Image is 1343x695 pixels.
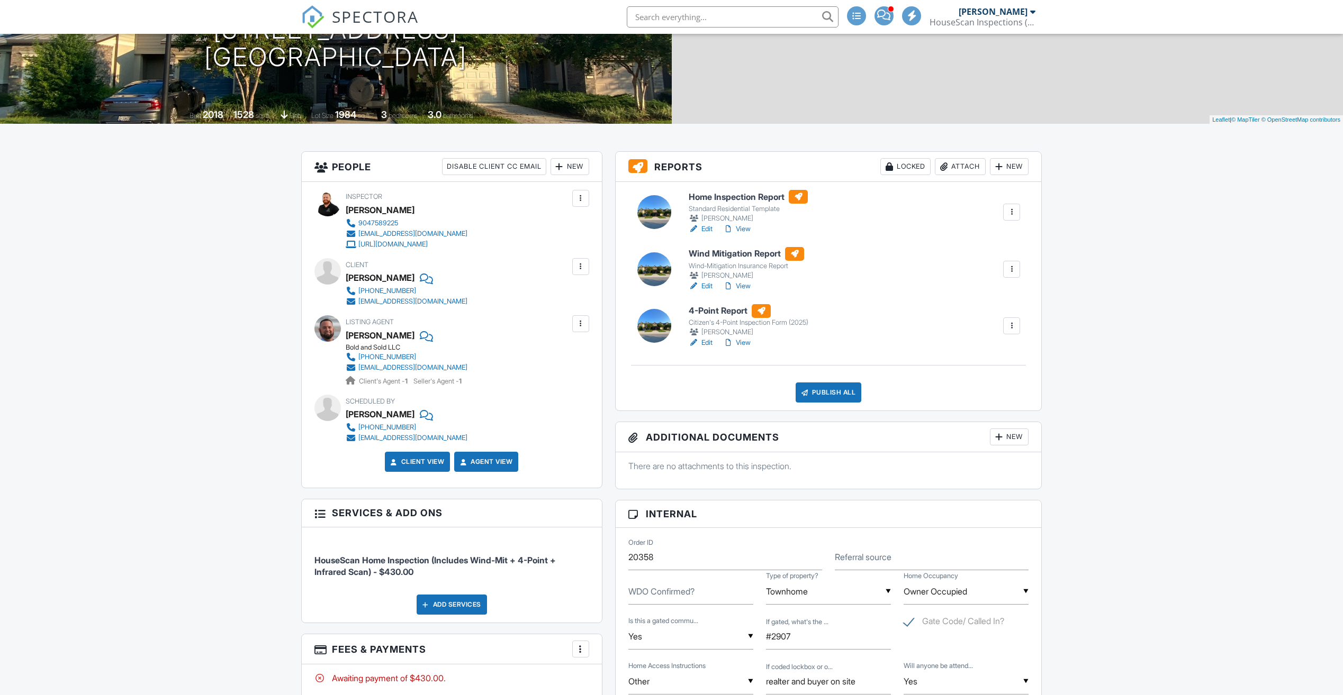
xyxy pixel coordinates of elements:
h3: Additional Documents [616,422,1042,452]
a: [PHONE_NUMBER] [346,422,467,433]
div: [EMAIL_ADDRESS][DOMAIN_NAME] [358,297,467,306]
div: [PERSON_NAME] [689,270,804,281]
span: bedrooms [389,112,418,120]
div: Attach [935,158,986,175]
label: Referral source [835,551,891,563]
a: [URL][DOMAIN_NAME] [346,239,467,250]
span: bathrooms [443,112,473,120]
span: Client [346,261,368,269]
div: [EMAIL_ADDRESS][DOMAIN_NAME] [358,434,467,442]
div: Add Services [417,595,487,615]
a: View [723,337,751,348]
div: [URL][DOMAIN_NAME] [358,240,428,249]
label: Will anyone be attending? [904,661,973,671]
label: Type of property? [766,571,818,581]
h3: Reports [616,152,1042,182]
a: View [723,224,751,234]
div: Wind-Mitigation Insurance Report [689,262,804,270]
a: Edit [689,281,713,291]
div: 1984 [335,109,356,120]
span: Inspector [346,193,382,200]
div: 1528 [233,109,254,120]
div: New [551,158,589,175]
div: | [1210,115,1343,124]
span: sq.ft. [358,112,371,120]
div: [PERSON_NAME] [346,406,414,422]
a: SPECTORA [301,14,419,36]
img: The Best Home Inspection Software - Spectora [301,5,325,29]
span: sq. ft. [256,112,271,120]
label: Home Access Instructions [628,661,706,671]
h3: Fees & Payments [302,634,602,664]
strong: 1 [405,377,408,385]
span: Lot Size [311,112,334,120]
a: © MapTiler [1231,116,1260,123]
div: Citizen's 4-Point Inspection Form (2025) [689,318,808,327]
h3: People [302,152,602,182]
div: [PERSON_NAME] [959,6,1027,17]
h6: Wind Mitigation Report [689,247,804,261]
h3: Internal [616,500,1042,528]
span: Client's Agent - [359,377,409,385]
a: Home Inspection Report Standard Residential Template [PERSON_NAME] [689,190,808,224]
a: [EMAIL_ADDRESS][DOMAIN_NAME] [346,362,467,373]
a: View [723,281,751,291]
input: If gated, what's the code / is it manned? [766,624,891,650]
input: Search everything... [627,6,839,28]
span: slab [290,112,301,120]
span: Listing Agent [346,318,394,326]
div: [PHONE_NUMBER] [358,423,416,432]
a: Edit [689,337,713,348]
label: Order ID [628,537,653,547]
input: WDO Confirmed? [628,579,753,605]
li: Service: HouseScan Home Inspection (Includes Wind-Mit + 4-Point + Infrared Scan) [314,535,589,587]
a: Leaflet [1212,116,1230,123]
div: [PERSON_NAME] [346,202,414,218]
span: Scheduled By [346,397,395,405]
div: 3.0 [428,109,441,120]
label: WDO Confirmed? [628,586,695,597]
a: © OpenStreetMap contributors [1261,116,1340,123]
h6: 4-Point Report [689,304,808,318]
div: HouseScan Inspections (HOME) [930,17,1035,28]
input: If coded lockbox or other, please share details [766,669,891,694]
div: 3 [381,109,387,120]
a: [PHONE_NUMBER] [346,352,467,362]
label: Home Occupancy [904,571,958,581]
div: [PERSON_NAME] [689,213,808,224]
div: [PHONE_NUMBER] [358,287,416,295]
a: 9047589225 [346,218,467,228]
div: Disable Client CC Email [442,158,546,175]
a: Agent View [458,456,512,467]
div: New [990,428,1029,445]
span: HouseScan Home Inspection (Includes Wind-Mit + 4-Point + Infrared Scan) - $430.00 [314,555,556,577]
div: Awaiting payment of $430.00. [314,672,589,684]
a: [EMAIL_ADDRESS][DOMAIN_NAME] [346,296,467,307]
label: If coded lockbox or other, please share details [766,662,833,671]
div: [EMAIL_ADDRESS][DOMAIN_NAME] [358,230,467,238]
div: [PERSON_NAME] [346,327,414,343]
div: [PHONE_NUMBER] [358,353,416,361]
label: Is this a gated community? [628,616,698,626]
a: 4-Point Report Citizen's 4-Point Inspection Form (2025) [PERSON_NAME] [689,304,808,338]
label: Gate Code/ Called In? [904,616,1004,629]
p: There are no attachments to this inspection. [628,460,1029,472]
span: Seller's Agent - [413,377,462,385]
span: SPECTORA [332,5,419,28]
div: Standard Residential Template [689,205,808,213]
a: Client View [389,456,445,467]
div: Bold and Sold LLC [346,343,476,352]
div: [PERSON_NAME] [346,270,414,286]
h3: Services & Add ons [302,499,602,527]
span: Built [190,112,201,120]
div: 2018 [203,109,223,120]
a: [PHONE_NUMBER] [346,286,467,296]
h1: [STREET_ADDRESS] [GEOGRAPHIC_DATA] [204,16,467,72]
div: [EMAIL_ADDRESS][DOMAIN_NAME] [358,363,467,372]
div: New [990,158,1029,175]
a: [EMAIL_ADDRESS][DOMAIN_NAME] [346,433,467,443]
h6: Home Inspection Report [689,190,808,204]
div: 9047589225 [358,219,398,227]
div: Locked [880,158,931,175]
a: Edit [689,224,713,234]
